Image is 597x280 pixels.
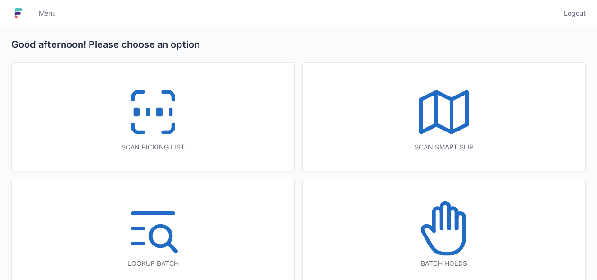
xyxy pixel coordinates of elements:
a: Logout [558,5,586,22]
img: logo-small.jpg [11,6,26,21]
a: Menu [33,5,62,22]
div: Scan smart slip [322,142,566,152]
a: Scan picking list [11,62,295,171]
div: Lookup batch [31,259,275,268]
h2: Good afternoon! Please choose an option [11,38,586,51]
span: Menu [39,9,56,18]
span: Logout [564,9,586,18]
div: Batch holds [322,259,566,268]
a: Scan smart slip [302,62,586,171]
div: Scan picking list [31,142,275,152]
